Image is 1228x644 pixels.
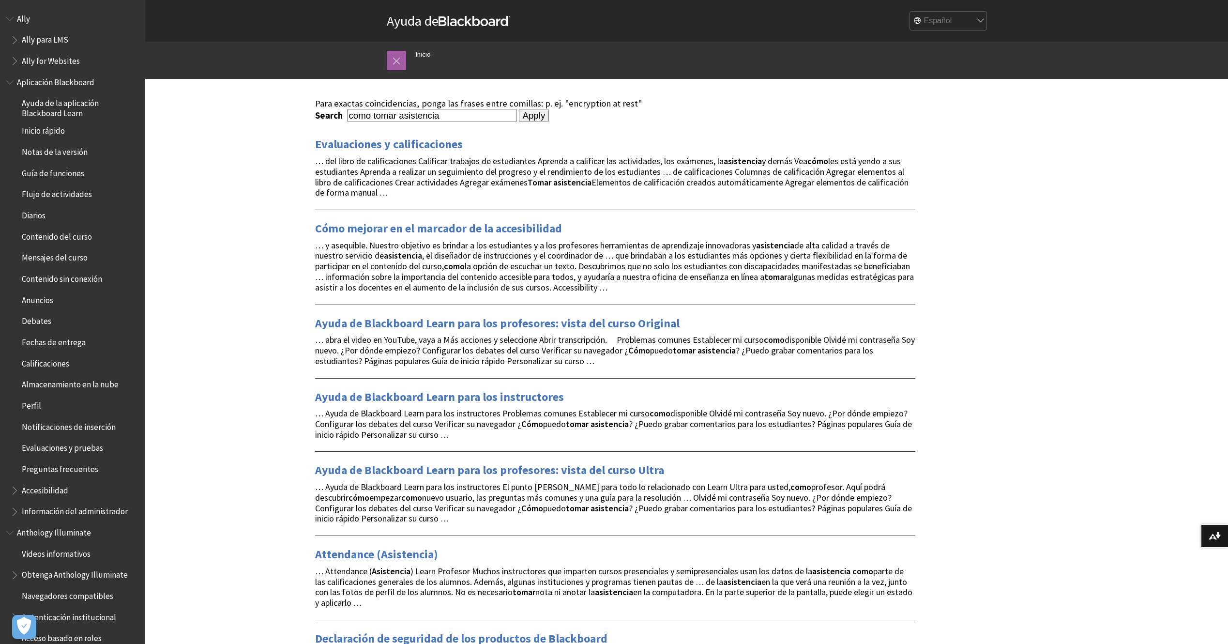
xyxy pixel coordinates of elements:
[12,615,36,639] button: Abrir preferencias
[22,334,86,347] span: Fechas de entrega
[372,566,410,577] strong: Asistencia
[401,492,422,503] strong: como
[6,74,139,520] nav: Book outline for Blackboard App Help
[315,462,664,478] a: Ayuda de Blackboard Learn para los profesores: vista del curso Ultra
[723,576,761,587] strong: asistencia
[764,271,787,282] strong: tomar
[628,345,650,356] strong: Cómo
[22,440,103,453] span: Evaluaciones y pruebas
[22,292,53,305] span: Anuncios
[22,588,113,601] span: Navegadores compatibles
[315,240,914,293] span: … y asequible. Nuestro objetivo es brindar a los estudiantes y a los profesores herramientas de a...
[22,271,102,284] span: Contenido sin conexión
[315,334,915,367] span: … abra el video en YouTube, vaya a Más acciones y seleccione Abrir transcripción. Problemas comun...
[444,261,465,272] strong: como
[513,586,535,598] strong: tomar
[595,586,633,598] strong: asistencia
[22,207,45,220] span: Diarios
[756,240,794,251] strong: asistencia
[764,334,785,345] strong: como
[566,418,589,429] strong: tomar
[384,250,422,261] strong: asistencia
[22,32,68,45] span: Ally para LMS
[22,95,138,118] span: Ayuda de la aplicación Blackboard Learn
[807,155,828,167] strong: cómo
[724,155,762,167] strong: asistencia
[315,408,912,440] span: … Ayuda de Blackboard Learn para los instructores Problemas comunes Establecer mi curso disponibl...
[519,109,549,123] input: Apply
[591,418,629,429] strong: asistencia
[349,492,369,503] strong: cómo
[22,313,51,326] span: Debates
[315,137,463,152] a: Evaluaciones y calificaciones
[790,481,811,492] strong: como
[22,355,69,368] span: Calificaciones
[22,53,80,66] span: Ally for Websites
[315,481,912,524] span: … Ayuda de Blackboard Learn para los instructores El punto [PERSON_NAME] para todo lo relacionado...
[315,155,909,198] span: … del libro de calificaciones Calificar trabajos de estudiantes Aprenda a calificar las actividad...
[22,377,119,390] span: Almacenamiento en la nube
[697,345,736,356] strong: asistencia
[528,177,551,188] strong: Tomar
[17,11,30,24] span: Ally
[22,165,84,178] span: Guía de funciones
[22,186,92,199] span: Flujo de actividades
[553,177,591,188] strong: asistencia
[22,144,88,157] span: Notas de la versión
[315,389,564,405] a: Ayuda de Blackboard Learn para los instructores
[591,503,629,514] strong: asistencia
[22,546,91,559] span: Videos informativos
[22,250,88,263] span: Mensajes del curso
[315,221,562,236] a: Cómo mejorar en el marcador de la accesibilidad
[387,12,510,30] a: Ayuda deBlackboard
[315,566,912,608] span: … Attendance ( ) Learn Profesor Muchos instructores que imparten cursos presenciales y semipresen...
[22,461,98,474] span: Preguntas frecuentes
[17,74,94,87] span: Aplicación Blackboard
[6,11,139,69] nav: Book outline for Anthology Ally Help
[650,408,670,419] strong: como
[416,48,431,61] a: Inicio
[22,419,116,432] span: Notificaciones de inserción
[673,345,696,356] strong: tomar
[812,566,850,577] strong: asistencia
[521,418,543,429] strong: Cómo
[315,98,915,109] div: Para exactas coincidencias, ponga las frases entre comillas: p. ej. "encryption at rest"
[315,110,345,121] label: Search
[22,482,68,495] span: Accesibilidad
[439,16,510,26] strong: Blackboard
[22,567,128,580] span: Obtenga Anthology Illuminate
[22,229,92,242] span: Contenido del curso
[910,12,987,31] select: Site Language Selector
[22,609,116,622] span: Autenticación institucional
[17,524,91,537] span: Anthology Illuminate
[521,503,543,514] strong: Cómo
[22,398,41,411] span: Perfil
[22,504,128,517] span: Información del administrador
[566,503,589,514] strong: tomar
[22,123,65,136] span: Inicio rápido
[22,630,102,644] span: Acceso basado en roles
[315,547,438,562] a: Attendance (Asistencia)
[315,316,680,331] a: Ayuda de Blackboard Learn para los profesores: vista del curso Original
[852,566,873,577] strong: como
